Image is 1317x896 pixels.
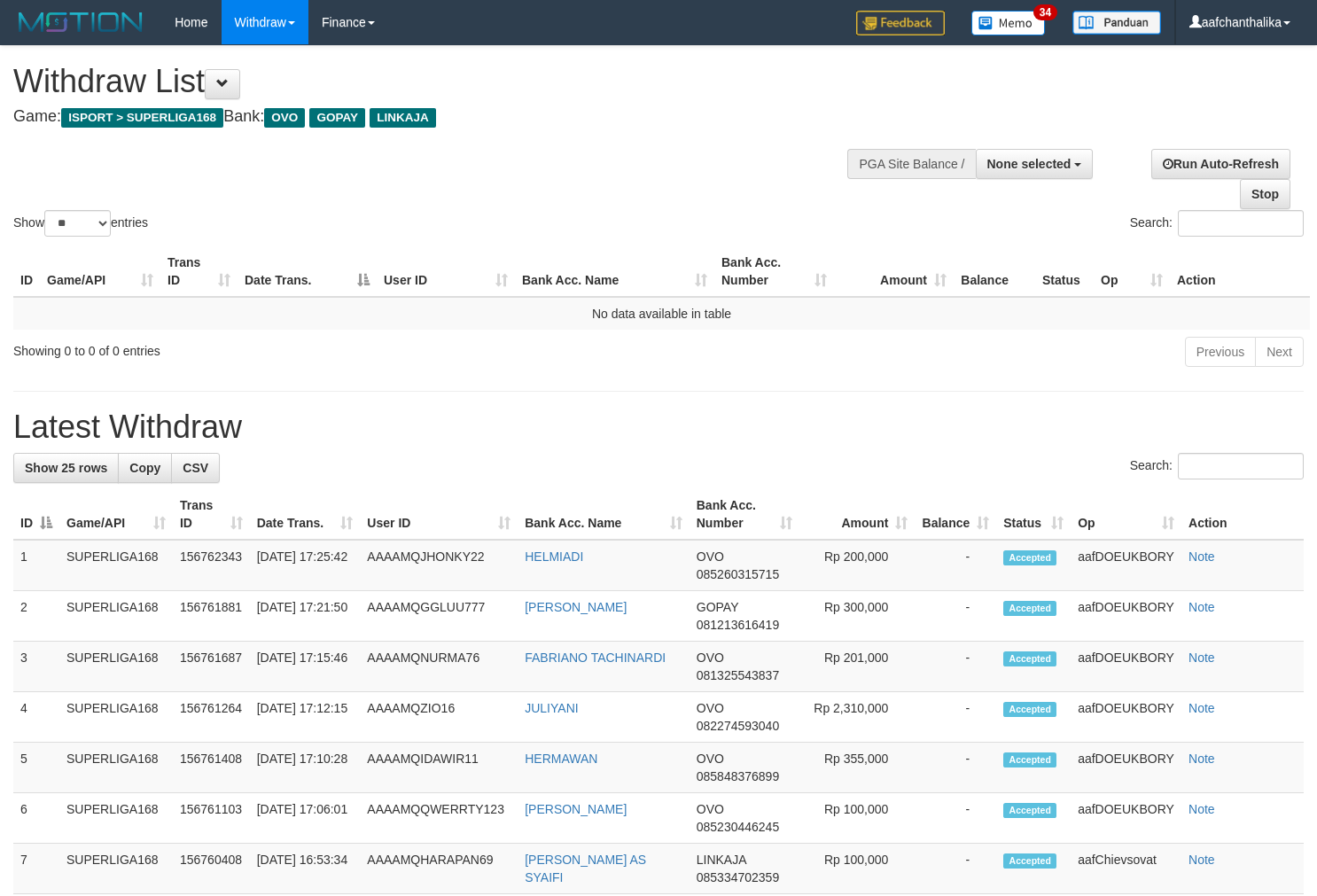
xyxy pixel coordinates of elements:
[1003,803,1056,818] span: Accepted
[59,692,173,743] td: SUPERLIGA168
[360,692,518,743] td: AAAAMQZIO16
[360,793,518,844] td: AAAAMQQWERRTY123
[915,793,996,844] td: -
[370,108,436,128] span: LINKAJA
[173,743,250,793] td: 156761408
[173,591,250,642] td: 156761881
[697,719,779,733] span: Copy 082274593040 to clipboard
[1188,651,1215,665] a: Note
[1003,752,1056,767] span: Accepted
[515,246,714,297] th: Bank Acc. Name: activate to sort column ascending
[1181,489,1304,540] th: Action
[1071,743,1181,793] td: aafDOEUKBORY
[525,600,627,614] a: [PERSON_NAME]
[13,246,40,297] th: ID
[525,549,583,564] a: HELMIADI
[129,461,160,475] span: Copy
[525,651,666,665] a: FABRIANO TACHINARDI
[1188,802,1215,816] a: Note
[525,853,646,884] a: [PERSON_NAME] AS SYAIFI
[377,246,515,297] th: User ID: activate to sort column ascending
[996,489,1071,540] th: Status: activate to sort column ascending
[250,844,361,894] td: [DATE] 16:53:34
[525,752,597,766] a: HERMAWAN
[309,108,365,128] span: GOPAY
[173,489,250,540] th: Trans ID: activate to sort column ascending
[697,802,724,816] span: OVO
[525,802,627,816] a: [PERSON_NAME]
[59,540,173,591] td: SUPERLIGA168
[1071,540,1181,591] td: aafDOEUKBORY
[697,820,779,834] span: Copy 085230446245 to clipboard
[1188,600,1215,614] a: Note
[13,409,1304,445] h1: Latest Withdraw
[173,793,250,844] td: 156761103
[13,692,59,743] td: 4
[1003,853,1056,869] span: Accepted
[173,642,250,692] td: 156761687
[13,9,148,35] img: MOTION_logo.png
[1188,549,1215,564] a: Note
[1188,853,1215,867] a: Note
[250,489,361,540] th: Date Trans.: activate to sort column ascending
[171,453,220,483] a: CSV
[915,489,996,540] th: Balance: activate to sort column ascending
[44,210,111,237] select: Showentries
[1130,210,1304,237] label: Search:
[250,692,361,743] td: [DATE] 17:12:15
[1071,793,1181,844] td: aafDOEUKBORY
[697,567,779,581] span: Copy 085260315715 to clipboard
[13,297,1310,330] td: No data available in table
[799,793,915,844] td: Rp 100,000
[1003,651,1056,666] span: Accepted
[697,701,724,715] span: OVO
[250,793,361,844] td: [DATE] 17:06:01
[61,108,223,128] span: ISPORT > SUPERLIGA168
[360,540,518,591] td: AAAAMQJHONKY22
[1255,337,1304,367] a: Next
[1188,752,1215,766] a: Note
[360,844,518,894] td: AAAAMQHARAPAN69
[697,549,724,564] span: OVO
[915,692,996,743] td: -
[1170,246,1310,297] th: Action
[238,246,377,297] th: Date Trans.: activate to sort column descending
[1240,179,1290,209] a: Stop
[714,246,834,297] th: Bank Acc. Number: activate to sort column ascending
[697,618,779,632] span: Copy 081213616419 to clipboard
[160,246,238,297] th: Trans ID: activate to sort column ascending
[1033,4,1057,20] span: 34
[976,149,1094,179] button: None selected
[173,692,250,743] td: 156761264
[1003,550,1056,565] span: Accepted
[1003,601,1056,616] span: Accepted
[13,453,119,483] a: Show 25 rows
[799,540,915,591] td: Rp 200,000
[525,701,578,715] a: JULIYANI
[799,743,915,793] td: Rp 355,000
[971,11,1046,35] img: Button%20Memo.svg
[690,489,800,540] th: Bank Acc. Number: activate to sort column ascending
[697,668,779,682] span: Copy 081325543837 to clipboard
[13,642,59,692] td: 3
[59,642,173,692] td: SUPERLIGA168
[13,743,59,793] td: 5
[697,600,738,614] span: GOPAY
[59,844,173,894] td: SUPERLIGA168
[13,108,861,126] h4: Game: Bank:
[360,743,518,793] td: AAAAMQIDAWIR11
[915,540,996,591] td: -
[987,157,1072,171] span: None selected
[250,642,361,692] td: [DATE] 17:15:46
[1178,210,1304,237] input: Search:
[856,11,945,35] img: Feedback.jpg
[250,540,361,591] td: [DATE] 17:25:42
[59,591,173,642] td: SUPERLIGA168
[59,489,173,540] th: Game/API: activate to sort column ascending
[183,461,208,475] span: CSV
[1003,702,1056,717] span: Accepted
[799,844,915,894] td: Rp 100,000
[360,591,518,642] td: AAAAMQGGLUU777
[1072,11,1161,35] img: panduan.png
[59,793,173,844] td: SUPERLIGA168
